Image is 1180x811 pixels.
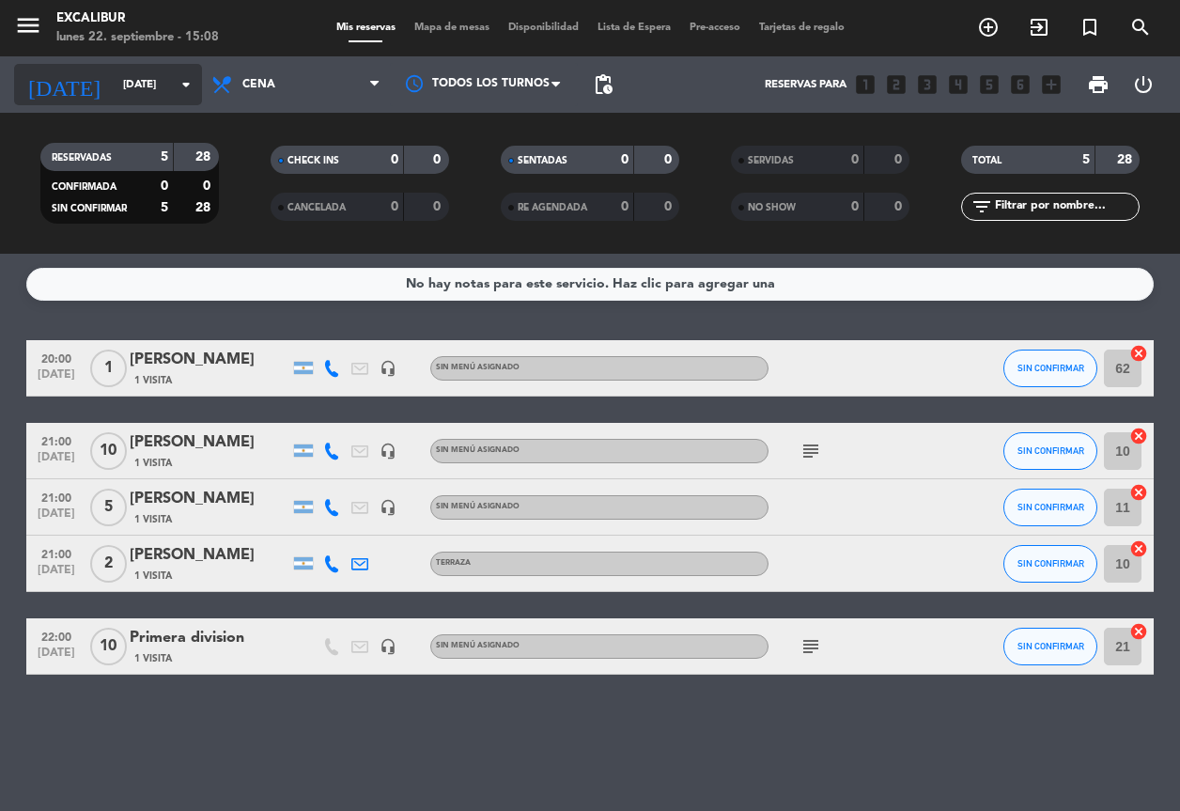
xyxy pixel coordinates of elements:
[33,625,80,647] span: 22:00
[33,647,80,668] span: [DATE]
[748,156,794,165] span: SERVIDAS
[391,200,398,213] strong: 0
[1039,72,1064,97] i: add_box
[436,446,520,454] span: Sin menú asignado
[1129,427,1148,445] i: cancel
[680,23,750,33] span: Pre-acceso
[664,200,675,213] strong: 0
[130,543,289,568] div: [PERSON_NAME]
[884,72,908,97] i: looks_two
[33,507,80,529] span: [DATE]
[853,72,877,97] i: looks_one
[33,486,80,507] span: 21:00
[90,545,127,583] span: 2
[664,153,675,166] strong: 0
[130,430,289,455] div: [PERSON_NAME]
[90,628,127,665] span: 10
[130,487,289,511] div: [PERSON_NAME]
[1017,363,1084,373] span: SIN CONFIRMAR
[391,153,398,166] strong: 0
[977,16,1000,39] i: add_circle_outline
[56,9,219,28] div: Excalibur
[161,150,168,164] strong: 5
[1028,16,1050,39] i: exit_to_app
[436,559,471,567] span: TERRAZA
[518,203,587,212] span: RE AGENDADA
[195,201,214,214] strong: 28
[134,651,172,666] span: 1 Visita
[946,72,970,97] i: looks_4
[1132,73,1155,96] i: power_settings_new
[33,347,80,368] span: 20:00
[1117,153,1136,166] strong: 28
[130,626,289,650] div: Primera division
[195,150,214,164] strong: 28
[1121,56,1166,113] div: LOG OUT
[433,153,444,166] strong: 0
[588,23,680,33] span: Lista de Espera
[1129,483,1148,502] i: cancel
[1017,641,1084,651] span: SIN CONFIRMAR
[380,443,396,460] i: headset_mic
[14,64,114,105] i: [DATE]
[134,512,172,527] span: 1 Visita
[915,72,939,97] i: looks_3
[33,429,80,451] span: 21:00
[436,503,520,510] span: Sin menú asignado
[851,153,859,166] strong: 0
[242,78,275,91] span: Cena
[977,72,1001,97] i: looks_5
[851,200,859,213] strong: 0
[1079,16,1101,39] i: turned_in_not
[90,432,127,470] span: 10
[1003,628,1097,665] button: SIN CONFIRMAR
[433,200,444,213] strong: 0
[800,635,822,658] i: subject
[134,569,172,584] span: 1 Visita
[993,196,1139,217] input: Filtrar por nombre...
[499,23,588,33] span: Disponibilidad
[972,156,1001,165] span: TOTAL
[1017,445,1084,456] span: SIN CONFIRMAR
[1003,350,1097,387] button: SIN CONFIRMAR
[33,451,80,473] span: [DATE]
[894,200,906,213] strong: 0
[894,153,906,166] strong: 0
[1003,432,1097,470] button: SIN CONFIRMAR
[1008,72,1032,97] i: looks_6
[33,368,80,390] span: [DATE]
[90,350,127,387] span: 1
[436,642,520,649] span: Sin menú asignado
[90,489,127,526] span: 5
[380,360,396,377] i: headset_mic
[1017,558,1084,569] span: SIN CONFIRMAR
[14,11,42,46] button: menu
[52,204,127,213] span: SIN CONFIRMAR
[56,28,219,47] div: lunes 22. septiembre - 15:08
[406,273,775,295] div: No hay notas para este servicio. Haz clic para agregar una
[800,440,822,462] i: subject
[1082,153,1090,166] strong: 5
[765,78,846,91] span: Reservas para
[130,348,289,372] div: [PERSON_NAME]
[161,179,168,193] strong: 0
[380,638,396,655] i: headset_mic
[134,373,172,388] span: 1 Visita
[1003,489,1097,526] button: SIN CONFIRMAR
[287,203,346,212] span: CANCELADA
[1087,73,1110,96] span: print
[134,456,172,471] span: 1 Visita
[1003,545,1097,583] button: SIN CONFIRMAR
[380,499,396,516] i: headset_mic
[436,364,520,371] span: Sin menú asignado
[621,153,629,166] strong: 0
[327,23,405,33] span: Mis reservas
[14,11,42,39] i: menu
[621,200,629,213] strong: 0
[1129,16,1152,39] i: search
[750,23,854,33] span: Tarjetas de regalo
[1017,502,1084,512] span: SIN CONFIRMAR
[52,182,116,192] span: CONFIRMADA
[592,73,614,96] span: pending_actions
[1129,344,1148,363] i: cancel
